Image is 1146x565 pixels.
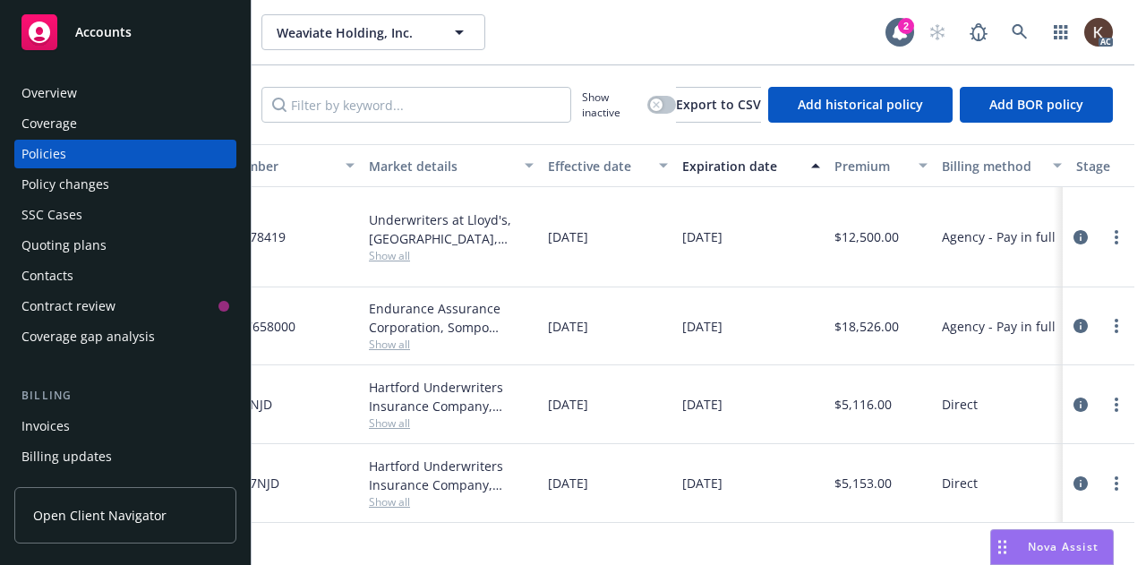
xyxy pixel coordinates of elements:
span: Direct [942,395,978,414]
a: more [1106,315,1127,337]
a: Start snowing [919,14,955,50]
span: [DATE] [682,317,723,336]
span: [DATE] [682,227,723,246]
div: Endurance Assurance Corporation, Sompo International, RT Specialty Insurance Services, LLC (RSG S... [369,299,534,337]
span: Weaviate Holding, Inc. [277,23,432,42]
div: 2 [898,18,914,34]
span: [DATE] [548,317,588,336]
div: Drag to move [991,530,1013,564]
div: Overview [21,79,77,107]
button: Effective date [541,144,675,187]
a: Report a Bug [961,14,996,50]
a: Contract review [14,292,236,321]
span: [DATE] [548,395,588,414]
a: Search [1002,14,1038,50]
span: Export to CSV [676,96,761,113]
div: Market details [369,157,514,175]
a: circleInformation [1070,315,1091,337]
div: Hartford Underwriters Insurance Company, Hartford Insurance Group [369,457,534,494]
a: more [1106,394,1127,415]
div: Effective date [548,157,648,175]
span: Show all [369,337,534,352]
span: Agency - Pay in full [942,227,1056,246]
button: Billing method [935,144,1069,187]
a: Coverage gap analysis [14,322,236,351]
a: Quoting plans [14,231,236,260]
a: Policies [14,140,236,168]
a: Billing updates [14,442,236,471]
div: Billing updates [21,442,112,471]
button: Add historical policy [768,87,953,123]
button: Market details [362,144,541,187]
button: Expiration date [675,144,827,187]
a: Policy changes [14,170,236,199]
span: [DATE] [548,227,588,246]
a: more [1106,227,1127,248]
span: Show inactive [582,90,640,120]
span: Open Client Navigator [33,506,167,525]
span: Direct [942,474,978,492]
div: Policy changes [21,170,109,199]
a: Accounts [14,7,236,57]
span: Show all [369,248,534,263]
a: SSC Cases [14,201,236,229]
span: $12,500.00 [834,227,899,246]
a: circleInformation [1070,227,1091,248]
span: Show all [369,415,534,431]
a: Contacts [14,261,236,290]
span: Nova Assist [1028,539,1099,554]
div: Billing method [942,157,1042,175]
span: $5,153.00 [834,474,892,492]
span: [DATE] [682,395,723,414]
span: Add BOR policy [989,96,1083,113]
div: Stage [1076,157,1132,175]
input: Filter by keyword... [261,87,571,123]
span: Add historical policy [798,96,923,113]
a: Coverage [14,109,236,138]
div: SSC Cases [21,201,82,229]
span: $18,526.00 [834,317,899,336]
a: Invoices [14,412,236,441]
button: Export to CSV [676,87,761,123]
span: [DATE] [682,474,723,492]
a: Overview [14,79,236,107]
span: $5,116.00 [834,395,892,414]
div: Quoting plans [21,231,107,260]
div: Premium [834,157,908,175]
div: Coverage [21,109,77,138]
div: Underwriters at Lloyd's, [GEOGRAPHIC_DATA], [PERSON_NAME] of London, CFC Underwriting, Limit [369,210,534,248]
a: more [1106,473,1127,494]
button: Premium [827,144,935,187]
a: Switch app [1043,14,1079,50]
div: Coverage gap analysis [21,322,155,351]
button: Add BOR policy [960,87,1113,123]
div: Invoices [21,412,70,441]
button: Weaviate Holding, Inc. [261,14,485,50]
span: Accounts [75,25,132,39]
img: photo [1084,18,1113,47]
span: Show all [369,494,534,509]
div: Contract review [21,292,115,321]
div: Policies [21,140,66,168]
button: Nova Assist [990,529,1114,565]
button: Policy number [183,144,362,187]
div: Hartford Underwriters Insurance Company, Hartford Insurance Group [369,378,534,415]
div: Expiration date [682,157,800,175]
span: [DATE] [548,474,588,492]
a: circleInformation [1070,394,1091,415]
a: circleInformation [1070,473,1091,494]
div: Contacts [21,261,73,290]
div: Policy number [190,157,335,175]
div: Billing [14,387,236,405]
span: Agency - Pay in full [942,317,1056,336]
